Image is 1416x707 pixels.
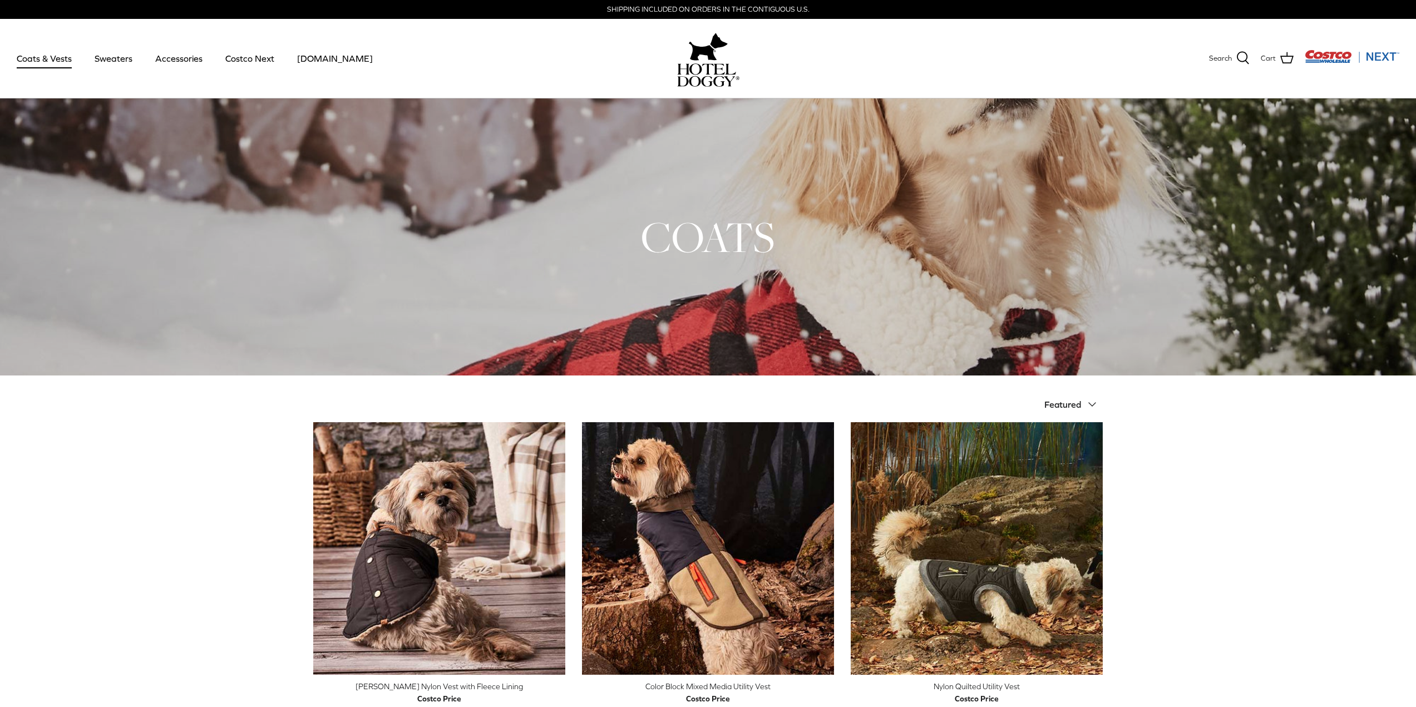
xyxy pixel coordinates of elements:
a: Nylon Quilted Utility Vest [851,422,1103,674]
a: Search [1209,51,1250,66]
div: [PERSON_NAME] Nylon Vest with Fleece Lining [313,680,565,693]
div: Nylon Quilted Utility Vest [851,680,1103,693]
a: Cart [1261,51,1294,66]
img: tan dog wearing a blue & brown vest [582,422,834,674]
img: Costco Next [1305,50,1399,63]
a: Visit Costco Next [1305,57,1399,65]
span: Cart [1261,53,1276,65]
img: hoteldoggycom [677,63,739,87]
span: Featured [1044,399,1081,409]
button: Featured [1044,392,1103,417]
a: hoteldoggy.com hoteldoggycom [677,30,739,87]
div: Color Block Mixed Media Utility Vest [582,680,834,693]
span: Search [1209,53,1232,65]
a: Costco Next [215,39,284,77]
a: Accessories [145,39,213,77]
a: [DOMAIN_NAME] [287,39,383,77]
h1: COATS [313,210,1103,264]
a: Color Block Mixed Media Utility Vest [582,422,834,674]
a: Coats & Vests [7,39,82,77]
div: Costco Price [686,693,730,705]
a: Melton Nylon Vest with Fleece Lining [313,422,565,674]
div: Costco Price [417,693,461,705]
div: Costco Price [955,693,999,705]
a: Sweaters [85,39,142,77]
img: hoteldoggy.com [689,30,728,63]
